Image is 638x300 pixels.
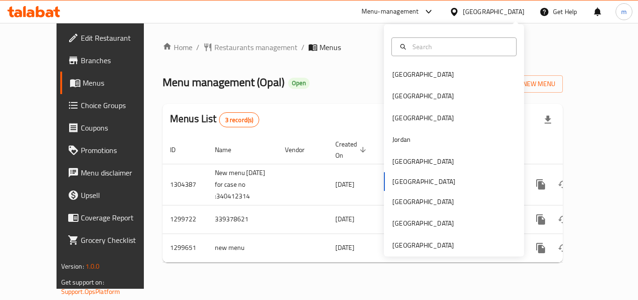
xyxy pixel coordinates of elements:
span: Edit Restaurant [81,32,156,44]
a: Coverage Report [60,206,163,229]
div: [GEOGRAPHIC_DATA] [392,156,454,167]
div: Total records count [219,112,260,127]
span: Promotions [81,145,156,156]
span: 3 record(s) [220,116,259,124]
span: Created On [335,139,369,161]
span: Coverage Report [81,212,156,223]
div: [GEOGRAPHIC_DATA] [463,7,525,17]
button: Change Status [552,208,574,231]
a: Promotions [60,139,163,161]
button: more [530,237,552,259]
span: ID [170,144,188,155]
span: [DATE] [335,241,354,254]
a: Choice Groups [60,94,163,117]
td: 1299722 [163,205,207,234]
li: / [196,42,199,53]
div: [GEOGRAPHIC_DATA] [392,218,454,228]
div: Open [288,78,310,89]
a: Grocery Checklist [60,229,163,251]
div: Menu-management [362,6,419,17]
span: Name [215,144,243,155]
td: 1299651 [163,234,207,262]
div: Export file [537,109,559,131]
a: Restaurants management [203,42,298,53]
a: Edit Restaurant [60,27,163,49]
button: Add New Menu [490,75,563,93]
button: Change Status [552,173,574,196]
a: Menu disclaimer [60,161,163,184]
td: New menu [DATE] for case no :340412314 [207,164,277,205]
nav: breadcrumb [163,42,563,53]
span: m [621,7,627,17]
span: 1.0.0 [85,260,100,272]
td: new menu [207,234,277,262]
span: Choice Groups [81,100,156,111]
td: 339378621 [207,205,277,234]
span: Coupons [81,122,156,133]
span: Upsell [81,190,156,201]
span: [DATE] [335,213,354,225]
span: Version: [61,260,84,272]
div: [GEOGRAPHIC_DATA] [392,113,454,123]
span: Menus [83,77,156,88]
span: Grocery Checklist [81,234,156,246]
span: Menu disclaimer [81,167,156,178]
a: Home [163,42,192,53]
span: Open [288,79,310,87]
div: [GEOGRAPHIC_DATA] [392,240,454,250]
span: Menus [319,42,341,53]
span: Restaurants management [214,42,298,53]
span: [DATE] [335,178,354,190]
h2: Menus List [170,112,259,127]
button: more [530,173,552,196]
a: Menus [60,72,163,94]
a: Branches [60,49,163,72]
a: Upsell [60,184,163,206]
div: Jordan [392,134,411,145]
div: [GEOGRAPHIC_DATA] [392,69,454,80]
span: Menu management ( Opal ) [163,72,284,93]
span: Branches [81,55,156,66]
a: Support.OpsPlatform [61,285,121,298]
td: 1304387 [163,164,207,205]
a: Coupons [60,117,163,139]
li: / [301,42,305,53]
span: Vendor [285,144,317,155]
span: Add New Menu [498,78,555,90]
button: more [530,208,552,231]
div: [GEOGRAPHIC_DATA] [392,197,454,207]
input: Search [409,42,510,52]
button: Change Status [552,237,574,259]
span: Get support on: [61,276,104,288]
div: [GEOGRAPHIC_DATA] [392,91,454,101]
